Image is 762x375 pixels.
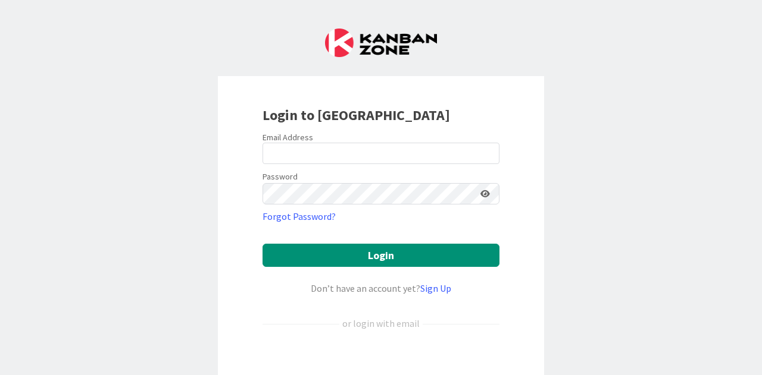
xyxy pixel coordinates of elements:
[263,132,313,143] label: Email Address
[420,282,451,294] a: Sign Up
[263,244,499,267] button: Login
[263,171,298,183] label: Password
[339,316,423,330] div: or login with email
[263,281,499,295] div: Don’t have an account yet?
[325,29,437,57] img: Kanban Zone
[263,209,336,223] a: Forgot Password?
[263,106,450,124] b: Login to [GEOGRAPHIC_DATA]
